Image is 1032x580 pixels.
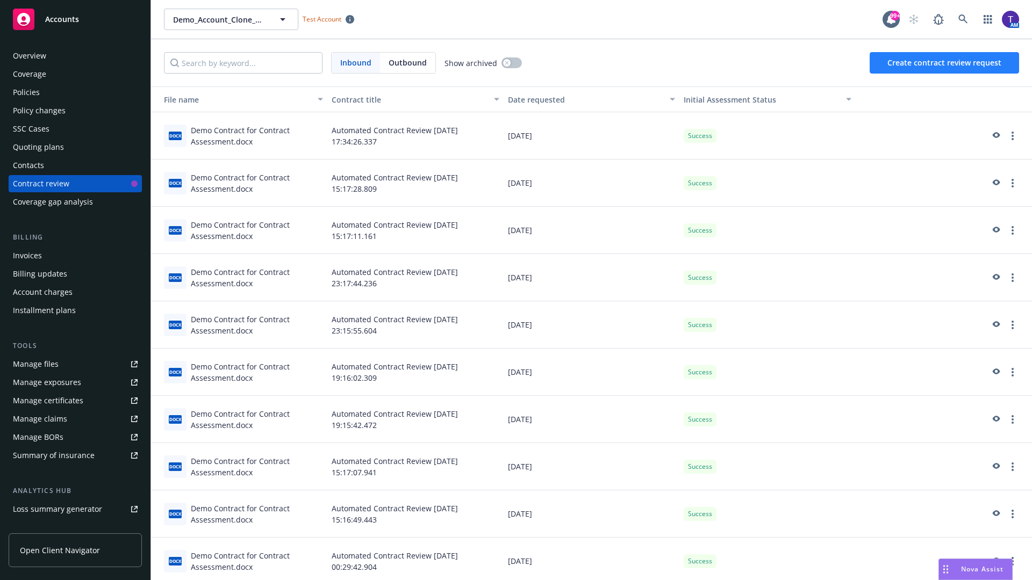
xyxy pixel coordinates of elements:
[13,193,93,211] div: Coverage gap analysis
[9,47,142,64] a: Overview
[688,556,712,566] span: Success
[9,265,142,282] a: Billing updates
[327,301,504,349] div: Automated Contract Review [DATE] 23:15:55.604
[688,509,712,519] span: Success
[327,490,504,538] div: Automated Contract Review [DATE] 15:16:49.443
[169,462,182,470] span: docx
[9,485,142,496] div: Analytics hub
[13,302,76,319] div: Installment plans
[13,47,46,64] div: Overview
[13,120,49,137] div: SSC Cases
[952,9,974,30] a: Search
[989,460,1002,473] a: preview
[504,254,680,301] div: [DATE]
[332,53,380,73] span: Inbound
[989,129,1002,142] a: preview
[1006,508,1019,520] a: more
[164,52,322,74] input: Search by keyword...
[989,177,1002,190] a: preview
[191,172,323,194] div: Demo Contract for Contract Assessment.docx
[688,178,712,188] span: Success
[169,132,182,140] span: docx
[9,157,142,174] a: Contacts
[688,367,712,377] span: Success
[13,84,40,101] div: Policies
[939,559,952,579] div: Drag to move
[688,462,712,472] span: Success
[9,374,142,391] a: Manage exposures
[13,429,63,446] div: Manage BORs
[155,94,311,105] div: Toggle SortBy
[13,102,66,119] div: Policy changes
[989,555,1002,568] a: preview
[989,271,1002,284] a: preview
[298,13,359,25] span: Test Account
[327,349,504,396] div: Automated Contract Review [DATE] 19:16:02.309
[504,490,680,538] div: [DATE]
[13,66,46,83] div: Coverage
[688,226,712,235] span: Success
[9,4,142,34] a: Accounts
[169,557,182,565] span: docx
[191,361,323,383] div: Demo Contract for Contract Assessment.docx
[327,112,504,160] div: Automated Contract Review [DATE] 17:34:26.337
[504,396,680,443] div: [DATE]
[989,224,1002,237] a: preview
[508,94,664,105] div: Date requested
[9,447,142,464] a: Summary of insurance
[155,94,311,105] div: File name
[173,14,266,25] span: Demo_Account_Clone_QA_CR_Tests_Demo
[504,160,680,207] div: [DATE]
[1006,413,1019,426] a: more
[13,265,67,282] div: Billing updates
[1006,366,1019,379] a: more
[9,356,142,373] a: Manage files
[688,320,712,330] span: Success
[9,429,142,446] a: Manage BORs
[191,503,323,525] div: Demo Contract for Contract Assessment.docx
[9,232,142,243] div: Billing
[191,550,323,572] div: Demo Contract for Contract Assessment.docx
[1006,177,1019,190] a: more
[13,157,44,174] div: Contacts
[13,501,102,518] div: Loss summary generator
[504,86,680,112] button: Date requested
[169,368,182,376] span: docx
[191,125,323,147] div: Demo Contract for Contract Assessment.docx
[169,415,182,423] span: docx
[928,9,949,30] a: Report a Bug
[870,52,1019,74] button: Create contract review request
[1006,271,1019,284] a: more
[9,84,142,101] a: Policies
[169,273,182,281] span: docx
[13,175,69,192] div: Contract review
[191,266,323,289] div: Demo Contract for Contract Assessment.docx
[989,508,1002,520] a: preview
[989,318,1002,331] a: preview
[445,57,497,69] span: Show archived
[9,501,142,518] a: Loss summary generator
[9,139,142,156] a: Quoting plans
[9,175,142,192] a: Contract review
[688,273,712,282] span: Success
[504,207,680,254] div: [DATE]
[9,120,142,137] a: SSC Cases
[1006,555,1019,568] a: more
[164,9,298,30] button: Demo_Account_Clone_QA_CR_Tests_Demo
[1006,318,1019,331] a: more
[327,396,504,443] div: Automated Contract Review [DATE] 19:15:42.472
[9,284,142,301] a: Account charges
[13,284,73,301] div: Account charges
[9,66,142,83] a: Coverage
[9,102,142,119] a: Policy changes
[13,247,42,264] div: Invoices
[977,9,999,30] a: Switch app
[45,15,79,24] span: Accounts
[340,57,371,68] span: Inbound
[191,219,323,242] div: Demo Contract for Contract Assessment.docx
[504,112,680,160] div: [DATE]
[13,447,95,464] div: Summary of insurance
[13,392,83,409] div: Manage certificates
[169,321,182,329] span: docx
